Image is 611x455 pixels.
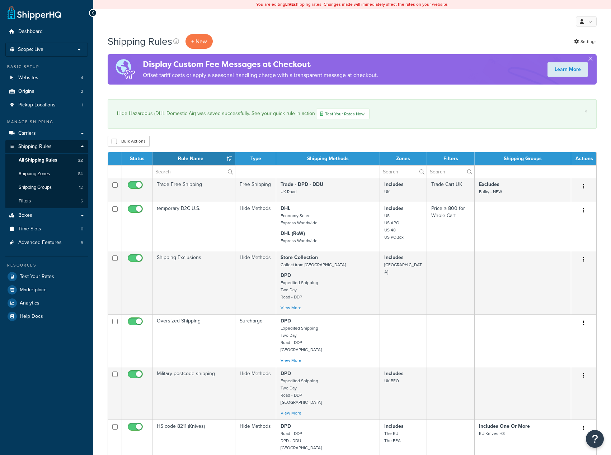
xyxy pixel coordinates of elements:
li: Shipping Rules [5,140,88,208]
span: Pickup Locations [18,102,56,108]
span: Test Your Rates [20,274,54,280]
input: Search [427,166,474,178]
li: All Shipping Rules [5,154,88,167]
div: Manage Shipping [5,119,88,125]
span: 12 [79,185,83,191]
small: Economy Select Express Worldwide [281,212,318,226]
td: Trade Cart UK [427,178,475,202]
strong: Includes One Or More [479,422,530,430]
p: Offset tariff costs or apply a seasonal handling charge with a transparent message at checkout. [143,70,378,80]
small: Expedited Shipping Two Day Road - DDP [281,279,318,300]
a: View More [281,357,301,364]
span: 5 [80,198,83,204]
th: Type [235,152,276,165]
a: Test Your Rates [5,270,88,283]
span: 1 [82,102,83,108]
th: Filters [427,152,475,165]
a: Marketplace [5,283,88,296]
li: Shipping Zones [5,167,88,181]
span: Shipping Rules [18,144,52,150]
span: Help Docs [20,313,43,320]
strong: DPD [281,272,291,279]
a: Carriers [5,127,88,140]
a: Help Docs [5,310,88,323]
a: Shipping Zones 84 [5,167,88,181]
small: UK [384,188,390,195]
li: Origins [5,85,88,98]
div: Basic Setup [5,64,88,70]
input: Search [380,166,427,178]
button: Bulk Actions [108,136,150,147]
th: Shipping Methods [276,152,380,165]
td: Hide Methods [235,202,276,251]
button: Open Resource Center [586,430,604,448]
small: UK Road [281,188,297,195]
a: Analytics [5,297,88,310]
small: Collect from [GEOGRAPHIC_DATA] [281,262,346,268]
strong: DHL (RoW) [281,230,305,237]
a: Settings [574,37,597,47]
span: Websites [18,75,38,81]
a: Shipping Rules [5,140,88,153]
th: Shipping Groups [475,152,571,165]
p: + New [185,34,213,49]
strong: Store Collection [281,254,318,261]
small: UK BFO [384,378,399,384]
td: Trade Free Shipping [152,178,235,202]
span: Time Slots [18,226,41,232]
td: Shipping Exclusions [152,251,235,314]
strong: DPD [281,422,291,430]
strong: Includes [384,205,404,212]
span: 84 [78,171,83,177]
b: LIVE [285,1,294,8]
small: Expedited Shipping Two Day Road - DDP [GEOGRAPHIC_DATA] [281,378,322,406]
strong: Includes [384,181,404,188]
a: ShipperHQ Home [8,5,61,20]
a: Shipping Groups 12 [5,181,88,194]
li: Time Slots [5,222,88,236]
span: 2 [81,88,83,95]
strong: DPD [281,317,291,325]
div: Hide Hazardous (DHL Domestic Air) was saved successfully. See your quick rule in action [117,109,587,119]
li: Filters [5,195,88,208]
td: Price ≥ 800 for Whole Cart [427,202,475,251]
a: Websites 4 [5,71,88,85]
span: All Shipping Rules [19,157,57,163]
a: Origins 2 [5,85,88,98]
span: Filters [19,198,31,204]
h1: Shipping Rules [108,34,172,48]
small: Bulky - NEW [479,188,502,195]
a: All Shipping Rules 22 [5,154,88,167]
td: Hide Methods [235,367,276,420]
strong: DPD [281,370,291,377]
a: × [584,109,587,114]
strong: DHL [281,205,290,212]
a: Time Slots 0 [5,222,88,236]
span: 22 [78,157,83,163]
span: Scope: Live [18,47,43,53]
th: Rule Name : activate to sort column ascending [152,152,235,165]
th: Zones [380,152,427,165]
a: Dashboard [5,25,88,38]
span: Shipping Zones [19,171,50,177]
strong: Trade - DPD - DDU [281,181,323,188]
td: Oversized Shipping [152,314,235,367]
span: 4 [81,75,83,81]
h4: Display Custom Fee Messages at Checkout [143,58,378,70]
a: View More [281,305,301,311]
li: Shipping Groups [5,181,88,194]
th: Actions [571,152,596,165]
img: duties-banner-06bc72dcb5fe05cb3f9472aba00be2ae8eb53ab6f0d8bb03d382ba314ac3c341.png [108,54,143,85]
div: Resources [5,262,88,268]
strong: Includes [384,422,404,430]
th: Status [122,152,152,165]
input: Search [152,166,235,178]
small: EU Knives HS [479,430,505,437]
td: Surcharge [235,314,276,367]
